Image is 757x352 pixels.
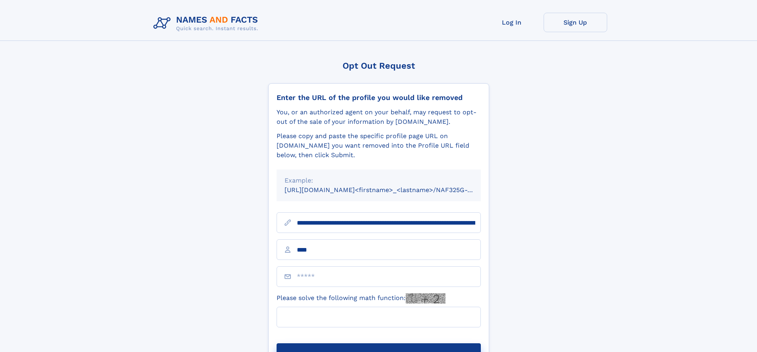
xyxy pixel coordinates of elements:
label: Please solve the following math function: [277,293,445,304]
small: [URL][DOMAIN_NAME]<firstname>_<lastname>/NAF325G-xxxxxxxx [285,186,496,194]
div: Enter the URL of the profile you would like removed [277,93,481,102]
a: Sign Up [544,13,607,32]
div: Example: [285,176,473,185]
img: Logo Names and Facts [150,13,265,34]
div: You, or an authorized agent on your behalf, may request to opt-out of the sale of your informatio... [277,108,481,127]
div: Please copy and paste the specific profile page URL on [DOMAIN_NAME] you want removed into the Pr... [277,131,481,160]
div: Opt Out Request [268,61,489,71]
a: Log In [480,13,544,32]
